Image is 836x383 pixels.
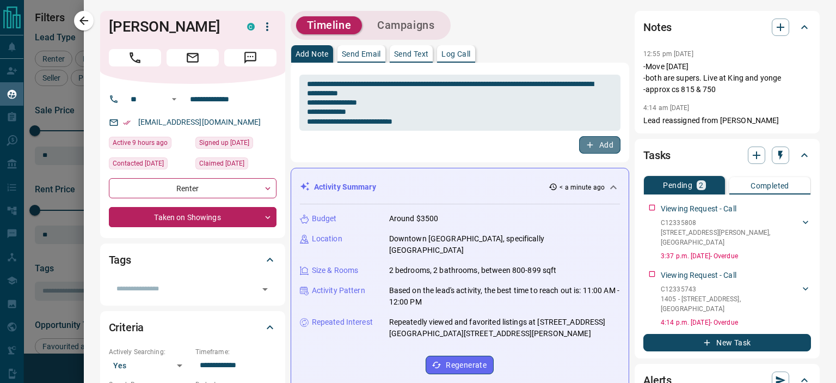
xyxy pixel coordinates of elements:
span: Contacted [DATE] [113,158,164,169]
span: Email [167,49,219,66]
span: Claimed [DATE] [199,158,244,169]
p: 2 [699,181,703,189]
button: Open [257,282,273,297]
h2: Tasks [643,147,671,164]
h1: [PERSON_NAME] [109,18,231,35]
p: Based on the lead's activity, the best time to reach out is: 11:00 AM - 12:00 PM [389,285,620,308]
div: Notes [643,14,811,40]
h2: Criteria [109,319,144,336]
h2: Tags [109,251,131,269]
div: Renter [109,178,276,198]
button: Campaigns [366,16,445,34]
div: Tags [109,247,276,273]
div: Yes [109,357,190,374]
span: Message [224,49,276,66]
button: Timeline [296,16,362,34]
div: Tasks [643,142,811,168]
button: Regenerate [426,356,494,374]
p: Repeatedly viewed and favorited listings at [STREET_ADDRESS][GEOGRAPHIC_DATA][STREET_ADDRESS][PER... [389,317,620,339]
p: Downtown [GEOGRAPHIC_DATA], specifically [GEOGRAPHIC_DATA] [389,233,620,256]
p: < a minute ago [560,183,605,192]
div: C123357431405 - [STREET_ADDRESS],[GEOGRAPHIC_DATA] [661,282,811,316]
p: Log Call [441,50,470,58]
p: Activity Summary [314,181,376,193]
div: Activity Summary< a minute ago [300,177,620,197]
p: Lead reassigned from [PERSON_NAME] [643,115,811,126]
p: Add Note [296,50,329,58]
div: Criteria [109,314,276,341]
p: Actively Searching: [109,347,190,357]
p: Send Email [342,50,381,58]
div: C12335808[STREET_ADDRESS][PERSON_NAME],[GEOGRAPHIC_DATA] [661,216,811,250]
svg: Email Verified [123,119,131,126]
p: C12335808 [661,218,800,228]
p: 12:55 pm [DATE] [643,50,693,58]
p: Timeframe: [195,347,276,357]
p: 4:14 p.m. [DATE] - Overdue [661,318,811,327]
p: [STREET_ADDRESS][PERSON_NAME] , [GEOGRAPHIC_DATA] [661,228,800,247]
div: condos.ca [247,23,255,31]
p: Completed [751,182,789,190]
p: 3:37 p.m. [DATE] - Overdue [661,251,811,261]
p: Pending [663,181,692,189]
span: Signed up [DATE] [199,137,249,148]
p: Budget [312,213,337,224]
a: [EMAIL_ADDRESS][DOMAIN_NAME] [138,118,261,126]
p: 4:14 am [DATE] [643,104,690,112]
span: Call [109,49,161,66]
p: 2 bedrooms, 2 bathrooms, between 800-899 sqft [389,265,557,276]
button: New Task [643,334,811,351]
div: Wed Aug 13 2025 [195,157,276,173]
p: Location [312,233,342,245]
div: Taken on Showings [109,207,276,227]
p: Viewing Request - Call [661,203,736,215]
p: Send Text [394,50,429,58]
div: Wed Feb 01 2017 [195,137,276,152]
p: Around $3500 [389,213,439,224]
h2: Notes [643,19,672,36]
span: Active 9 hours ago [113,137,168,148]
p: Size & Rooms [312,265,359,276]
div: Wed Aug 13 2025 [109,157,190,173]
p: Viewing Request - Call [661,270,736,281]
p: Activity Pattern [312,285,365,296]
p: -Move [DATE] -both are supers. Live at King and yonge -approx cs 815 & 750 [643,61,811,95]
button: Open [168,93,181,106]
button: Add [579,136,620,154]
p: C12335743 [661,284,800,294]
div: Sat Aug 16 2025 [109,137,190,152]
p: 1405 - [STREET_ADDRESS] , [GEOGRAPHIC_DATA] [661,294,800,314]
p: Repeated Interest [312,317,373,328]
